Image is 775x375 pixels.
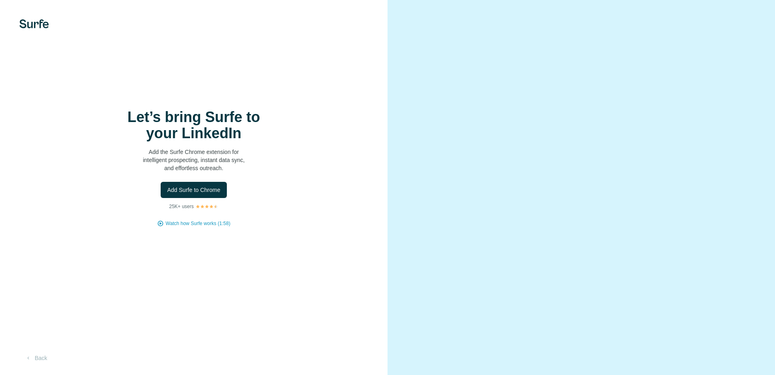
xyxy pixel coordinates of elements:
button: Watch how Surfe works (1:58) [165,220,230,227]
button: Back [19,351,53,365]
h1: Let’s bring Surfe to your LinkedIn [113,109,274,141]
button: Add Surfe to Chrome [161,182,227,198]
span: Add Surfe to Chrome [167,186,220,194]
p: 25K+ users [169,203,194,210]
p: Add the Surfe Chrome extension for intelligent prospecting, instant data sync, and effortless out... [113,148,274,172]
img: Rating Stars [195,204,218,209]
img: Surfe's logo [19,19,49,28]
